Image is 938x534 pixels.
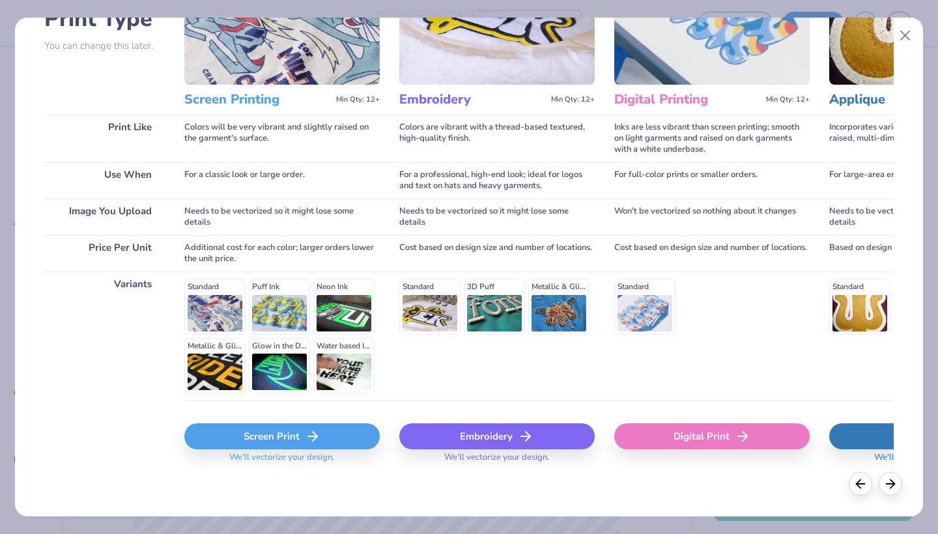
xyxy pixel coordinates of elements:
[614,423,810,449] div: Digital Print
[399,235,595,272] div: Cost based on design size and number of locations.
[766,95,810,104] span: Min Qty: 12+
[893,23,918,48] button: Close
[399,162,595,199] div: For a professional, high-end look; ideal for logos and text on hats and heavy garments.
[614,162,810,199] div: For full-color prints or smaller orders.
[44,235,165,272] div: Price Per Unit
[44,272,165,400] div: Variants
[551,95,595,104] span: Min Qty: 12+
[44,199,165,235] div: Image You Upload
[614,115,810,162] div: Inks are less vibrant than screen printing; smooth on light garments and raised on dark garments ...
[224,452,339,471] span: We'll vectorize your design.
[184,162,380,199] div: For a classic look or large order.
[336,95,380,104] span: Min Qty: 12+
[184,115,380,162] div: Colors will be very vibrant and slightly raised on the garment's surface.
[614,91,761,108] h3: Digital Printing
[184,91,331,108] h3: Screen Printing
[614,199,810,235] div: Won't be vectorized so nothing about it changes
[44,115,165,162] div: Print Like
[184,235,380,272] div: Additional cost for each color; larger orders lower the unit price.
[399,423,595,449] div: Embroidery
[184,199,380,235] div: Needs to be vectorized so it might lose some details
[184,423,380,449] div: Screen Print
[44,40,165,51] p: You can change this later.
[614,235,810,272] div: Cost based on design size and number of locations.
[399,91,546,108] h3: Embroidery
[399,115,595,162] div: Colors are vibrant with a thread-based textured, high-quality finish.
[399,199,595,235] div: Needs to be vectorized so it might lose some details
[439,452,554,471] span: We'll vectorize your design.
[44,162,165,199] div: Use When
